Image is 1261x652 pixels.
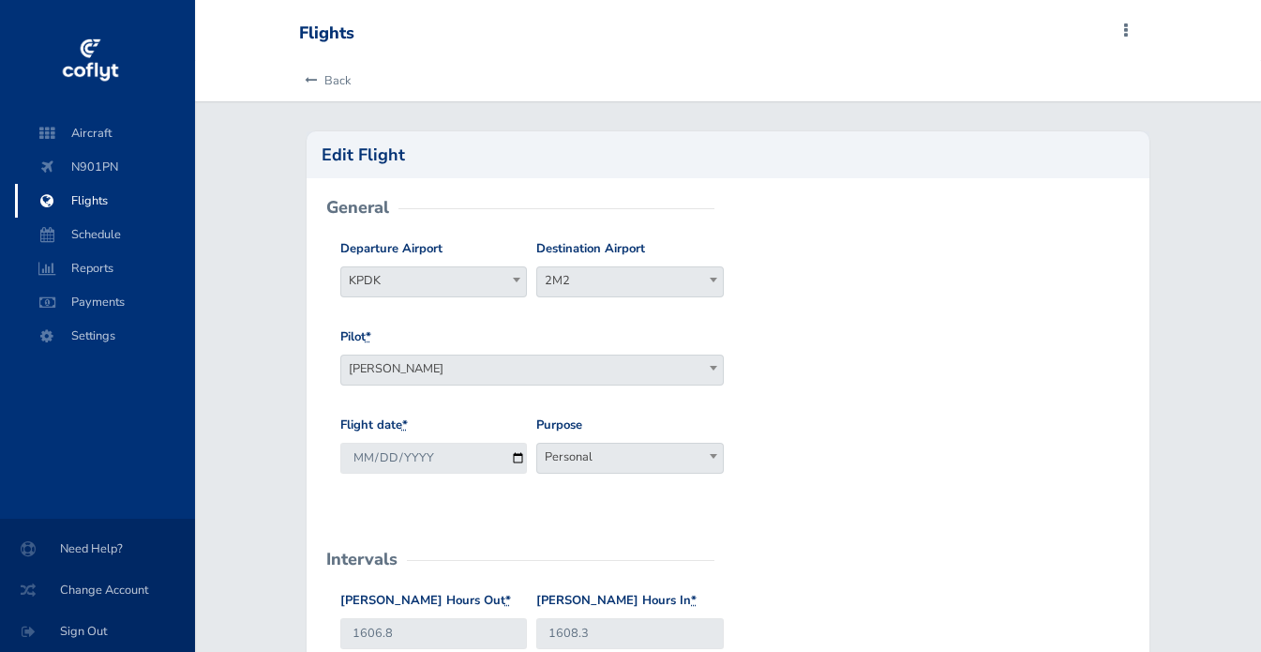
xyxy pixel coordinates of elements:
[340,239,443,259] label: Departure Airport
[34,285,176,319] span: Payments
[536,266,723,297] span: 2M2
[341,356,723,382] span: Peter Miller
[402,417,408,433] abbr: required
[536,591,697,611] label: [PERSON_NAME] Hours In
[34,184,176,218] span: Flights
[537,267,722,294] span: 2M2
[326,199,389,216] h2: General
[322,146,1135,163] h2: Edit Flight
[691,592,697,609] abbr: required
[340,266,527,297] span: KPDK
[341,267,526,294] span: KPDK
[23,614,173,648] span: Sign Out
[536,416,582,435] label: Purpose
[326,551,398,568] h2: Intervals
[340,591,511,611] label: [PERSON_NAME] Hours Out
[23,573,173,607] span: Change Account
[340,355,724,386] span: Peter Miller
[505,592,511,609] abbr: required
[34,251,176,285] span: Reports
[366,328,371,345] abbr: required
[34,116,176,150] span: Aircraft
[299,23,354,44] div: Flights
[23,532,173,566] span: Need Help?
[299,60,351,101] a: Back
[537,444,722,470] span: Personal
[536,443,723,474] span: Personal
[340,416,408,435] label: Flight date
[536,239,645,259] label: Destination Airport
[34,319,176,353] span: Settings
[340,327,371,347] label: Pilot
[34,218,176,251] span: Schedule
[34,150,176,184] span: N901PN
[59,33,121,89] img: coflyt logo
